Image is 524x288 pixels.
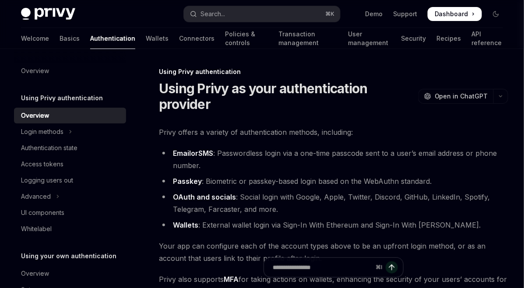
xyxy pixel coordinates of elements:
[159,175,508,187] li: : Biometric or passkey-based login based on the WebAuthn standard.
[60,28,80,49] a: Basics
[225,28,268,49] a: Policies & controls
[21,110,49,121] div: Overview
[435,10,468,18] span: Dashboard
[14,108,126,123] a: Overview
[21,175,73,186] div: Logging users out
[21,224,52,234] div: Whitelabel
[200,9,225,19] div: Search...
[418,89,493,104] button: Open in ChatGPT
[14,189,126,204] button: Toggle Advanced section
[184,6,340,22] button: Open search
[159,240,508,264] span: Your app can configure each of the account types above to be an upfront login method, or as an ac...
[401,28,426,49] a: Security
[159,126,508,138] span: Privy offers a variety of authentication methods, including:
[14,63,126,79] a: Overview
[14,266,126,281] a: Overview
[21,191,51,202] div: Advanced
[179,28,215,49] a: Connectors
[159,81,415,112] h1: Using Privy as your authentication provider
[159,147,508,172] li: : Passwordless login via a one-time passcode sent to a user’s email address or phone number.
[21,93,103,103] h5: Using Privy authentication
[435,92,488,101] span: Open in ChatGPT
[348,28,391,49] a: User management
[489,7,503,21] button: Toggle dark mode
[159,219,508,231] li: : External wallet login via Sign-In With Ethereum and Sign-In With [PERSON_NAME].
[90,28,135,49] a: Authentication
[21,268,49,279] div: Overview
[173,221,198,230] a: Wallets
[21,28,49,49] a: Welcome
[173,149,213,158] strong: or
[386,261,398,274] button: Send message
[21,126,63,137] div: Login methods
[21,251,116,261] h5: Using your own authentication
[21,66,49,76] div: Overview
[273,258,372,277] input: Ask a question...
[428,7,482,21] a: Dashboard
[14,124,126,140] button: Toggle Login methods section
[365,10,383,18] a: Demo
[173,149,191,158] a: Email
[14,221,126,237] a: Whitelabel
[14,172,126,188] a: Logging users out
[21,159,63,169] div: Access tokens
[21,8,75,20] img: dark logo
[436,28,461,49] a: Recipes
[173,177,202,186] a: Passkey
[278,28,338,49] a: Transaction management
[159,67,508,76] div: Using Privy authentication
[393,10,417,18] a: Support
[326,11,335,18] span: ⌘ K
[173,193,236,202] a: OAuth and socials
[471,28,503,49] a: API reference
[14,205,126,221] a: UI components
[14,156,126,172] a: Access tokens
[21,207,64,218] div: UI components
[146,28,169,49] a: Wallets
[198,149,213,158] a: SMS
[159,191,508,215] li: : Social login with Google, Apple, Twitter, Discord, GitHub, LinkedIn, Spotify, Telegram, Farcast...
[14,140,126,156] a: Authentication state
[21,143,77,153] div: Authentication state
